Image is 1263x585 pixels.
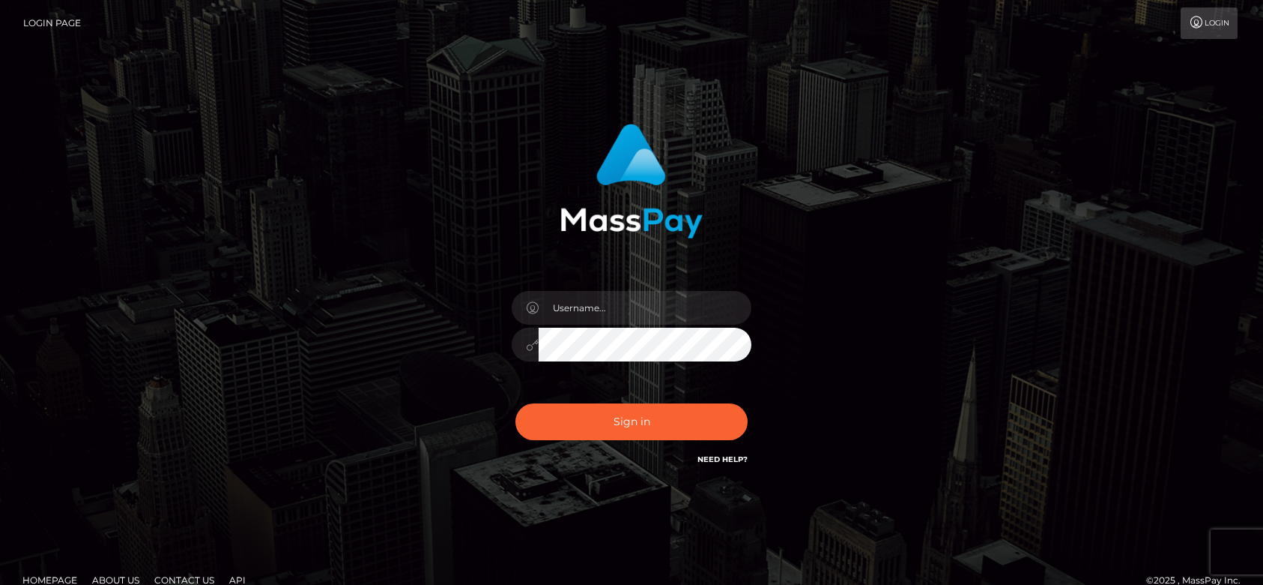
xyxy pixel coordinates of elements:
img: MassPay Login [560,124,703,238]
a: Need Help? [697,454,748,464]
a: Login [1181,7,1238,39]
input: Username... [539,291,751,325]
a: Login Page [23,7,81,39]
button: Sign in [515,403,748,440]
